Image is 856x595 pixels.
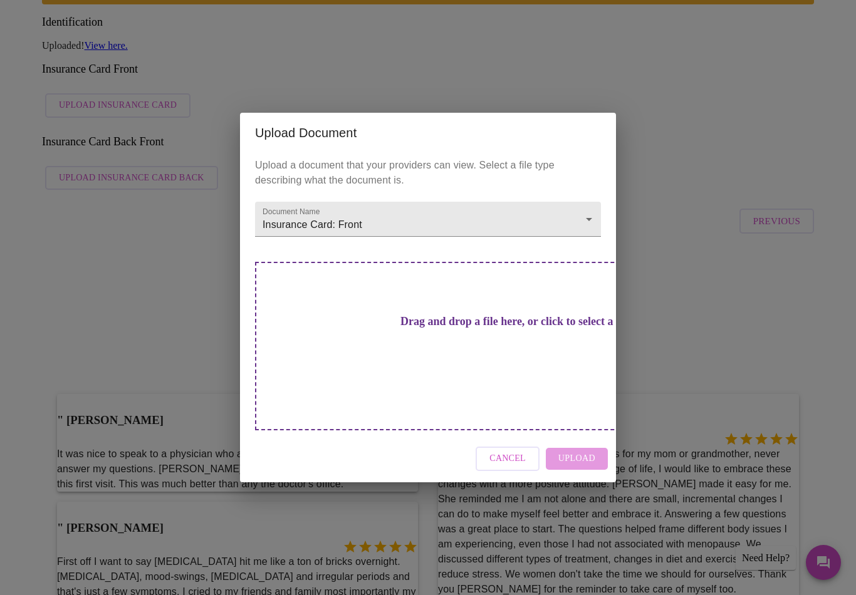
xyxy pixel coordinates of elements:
[343,315,689,328] h3: Drag and drop a file here, or click to select a file
[476,447,540,471] button: Cancel
[255,202,601,237] div: Insurance Card: Front
[489,451,526,467] span: Cancel
[255,158,601,188] p: Upload a document that your providers can view. Select a file type describing what the document is.
[255,123,601,143] h2: Upload Document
